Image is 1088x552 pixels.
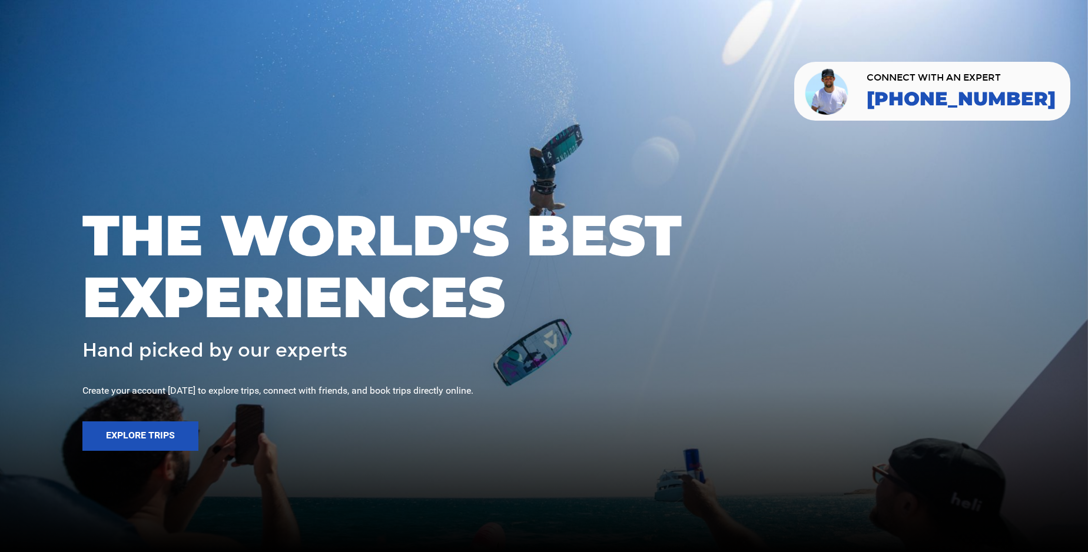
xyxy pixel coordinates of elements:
[82,421,198,451] button: Explore Trips
[82,204,1006,328] span: THE WORLD'S BEST EXPERIENCES
[867,88,1056,109] a: [PHONE_NUMBER]
[82,384,1006,398] div: Create your account [DATE] to explore trips, connect with friends, and book trips directly online.
[803,66,852,116] img: contact our team
[867,73,1056,82] span: CONNECT WITH AN EXPERT
[82,340,347,361] span: Hand picked by our experts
